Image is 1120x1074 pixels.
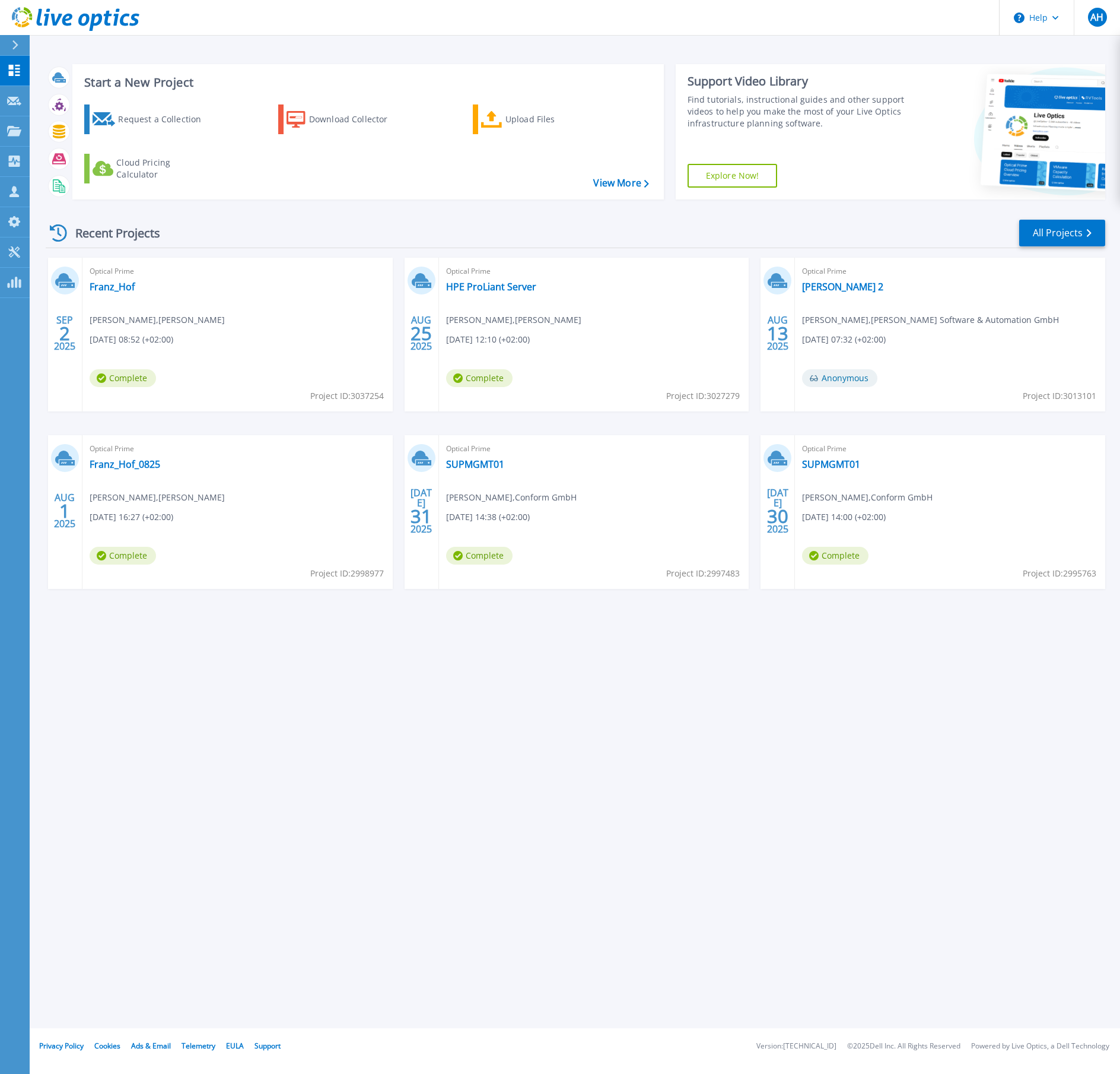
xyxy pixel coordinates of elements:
[116,157,211,180] div: Cloud Pricing Calculator
[446,369,513,387] span: Complete
[59,506,70,516] span: 1
[446,313,581,327] span: [PERSON_NAME] , [PERSON_NAME]
[90,265,386,278] span: Optical Prime
[802,547,868,565] span: Complete
[802,491,933,504] span: [PERSON_NAME] , Conform GmbH
[666,389,740,403] span: Project ID: 3027279
[766,489,789,533] div: [DATE] 2025
[802,313,1059,327] span: [PERSON_NAME] , [PERSON_NAME] Software & Automation GmbH
[767,328,788,338] span: 13
[90,458,160,470] a: Franz_Hof_0825
[473,104,605,134] a: Upload Files
[756,1043,836,1050] li: Version: [TECHNICAL_ID]
[1019,220,1105,246] a: All Projects
[84,154,217,183] a: Cloud Pricing Calculator
[94,1041,120,1051] a: Cookies
[688,94,906,129] div: Find tutorials, instructional guides and other support videos to help you make the most of your L...
[310,567,384,580] span: Project ID: 2998977
[118,107,213,131] div: Request a Collection
[309,107,404,131] div: Download Collector
[84,76,648,89] h3: Start a New Project
[84,104,217,134] a: Request a Collection
[90,547,156,565] span: Complete
[254,1041,281,1051] a: Support
[1090,12,1103,22] span: AH
[767,511,788,521] span: 30
[53,312,76,355] div: SEP 2025
[1023,389,1096,403] span: Project ID: 3013101
[505,107,600,131] div: Upload Files
[411,511,432,521] span: 31
[226,1041,244,1051] a: EULA
[802,458,860,470] a: SUPMGMT01
[310,389,384,403] span: Project ID: 3037254
[766,312,789,355] div: AUG 2025
[446,281,536,293] a: HPE ProLiant Server
[39,1041,84,1051] a: Privacy Policy
[278,104,411,134] a: Download Collector
[446,265,742,278] span: Optical Prime
[90,491,225,504] span: [PERSON_NAME] , [PERSON_NAME]
[971,1043,1109,1050] li: Powered by Live Optics, a Dell Technology
[90,313,225,327] span: [PERSON_NAME] , [PERSON_NAME]
[593,178,648,189] a: View More
[411,328,432,338] span: 25
[446,511,530,524] span: [DATE] 14:38 (+02:00)
[90,442,386,455] span: Optical Prime
[802,265,1098,278] span: Optical Prime
[90,281,135,293] a: Franz_Hof
[410,489,432,533] div: [DATE] 2025
[446,442,742,455] span: Optical Prime
[46,218,176,248] div: Recent Projects
[446,333,530,346] span: [DATE] 12:10 (+02:00)
[90,369,156,387] span: Complete
[410,312,432,355] div: AUG 2025
[59,328,70,338] span: 2
[802,333,886,346] span: [DATE] 07:32 (+02:00)
[446,547,513,565] span: Complete
[666,567,740,580] span: Project ID: 2997483
[802,281,883,293] a: [PERSON_NAME] 2
[847,1043,960,1050] li: © 2025 Dell Inc. All Rights Reserved
[446,491,577,504] span: [PERSON_NAME] , Conform GmbH
[1023,567,1096,580] span: Project ID: 2995763
[53,489,76,533] div: AUG 2025
[131,1041,171,1051] a: Ads & Email
[688,74,906,89] div: Support Video Library
[446,458,504,470] a: SUPMGMT01
[182,1041,215,1051] a: Telemetry
[802,511,886,524] span: [DATE] 14:00 (+02:00)
[90,511,173,524] span: [DATE] 16:27 (+02:00)
[802,442,1098,455] span: Optical Prime
[90,333,173,346] span: [DATE] 08:52 (+02:00)
[802,369,877,387] span: Anonymous
[688,164,778,188] a: Explore Now!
